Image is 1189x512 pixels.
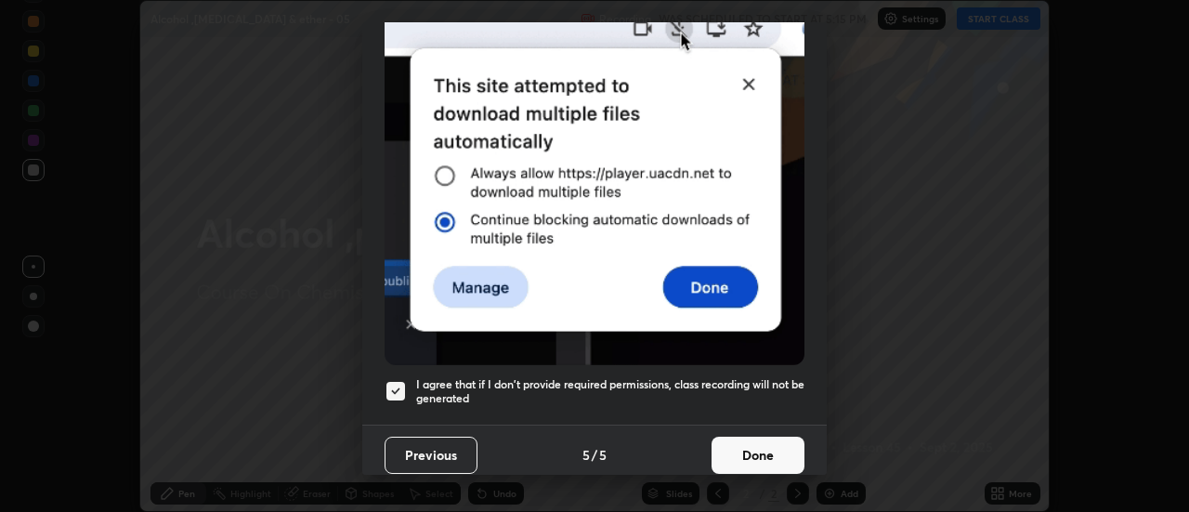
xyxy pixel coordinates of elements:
h4: 5 [599,445,607,465]
h4: 5 [582,445,590,465]
h5: I agree that if I don't provide required permissions, class recording will not be generated [416,377,804,406]
button: Done [712,437,804,474]
button: Previous [385,437,477,474]
h4: / [592,445,597,465]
